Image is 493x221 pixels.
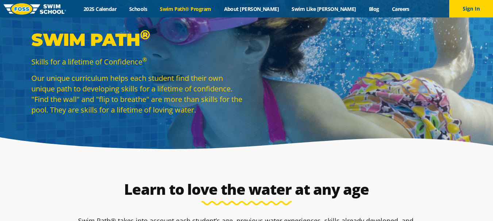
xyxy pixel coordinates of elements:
[362,5,385,12] a: Blog
[217,5,285,12] a: About [PERSON_NAME]
[154,5,217,12] a: Swim Path® Program
[4,3,66,15] img: FOSS Swim School Logo
[142,56,147,63] sup: ®
[285,5,363,12] a: Swim Like [PERSON_NAME]
[77,5,123,12] a: 2025 Calendar
[140,27,150,43] sup: ®
[31,56,243,67] p: Skills for a lifetime of Confidence
[123,5,154,12] a: Schools
[31,73,243,115] p: Our unique curriculum helps each student find their own unique path to developing skills for a li...
[74,181,419,198] h2: Learn to love the water at any age
[385,5,416,12] a: Careers
[31,29,243,51] p: Swim Path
